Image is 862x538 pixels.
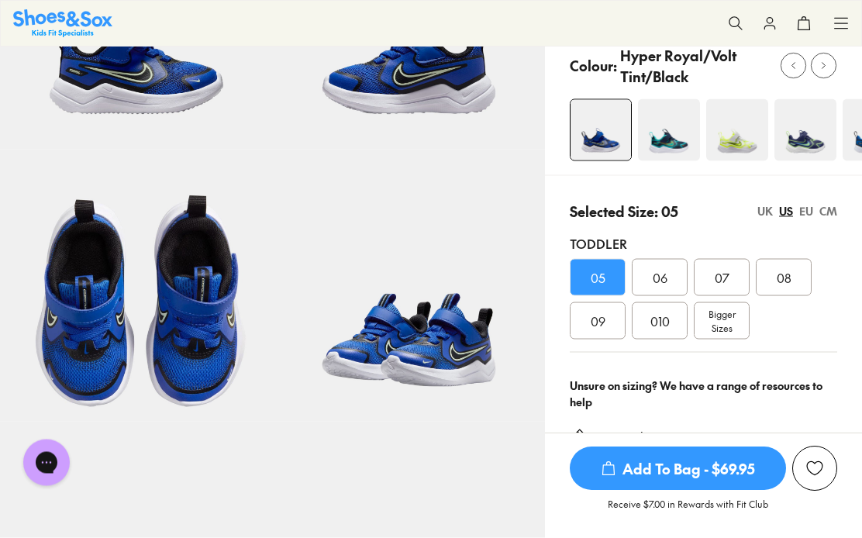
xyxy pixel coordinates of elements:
span: 06 [653,268,667,287]
div: US [779,203,793,219]
button: Add To Bag - $69.95 [570,447,786,491]
span: 09 [591,312,605,330]
button: Add to Wishlist [792,447,837,491]
span: 08 [777,268,791,287]
div: EU [799,203,813,219]
p: Hyper Royal/Volt Tint/Black [620,45,769,87]
a: Size guide & tips [591,429,685,446]
span: 07 [715,268,729,287]
div: Toddler [570,234,837,253]
img: 7-537524_1 [273,150,546,422]
img: 4-537521_1 [571,100,631,160]
span: Bigger Sizes [709,307,736,335]
iframe: Gorgias live chat messenger [16,434,78,491]
p: Colour: [570,55,617,76]
p: Receive $7.00 in Rewards with Fit Club [608,498,768,526]
img: SNS_Logo_Responsive.svg [13,9,112,36]
div: Unsure on sizing? We have a range of resources to help [570,378,837,410]
span: 010 [650,312,670,330]
p: Selected Size: 05 [570,201,678,222]
div: CM [819,203,837,219]
span: Add To Bag - $69.95 [570,447,786,491]
img: 4-537509_1 [706,99,768,161]
img: 4-552082_1 [774,99,836,161]
div: UK [757,203,773,219]
span: 05 [591,268,605,287]
a: Shoes & Sox [13,9,112,36]
img: 4-537515_1 [638,99,700,161]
